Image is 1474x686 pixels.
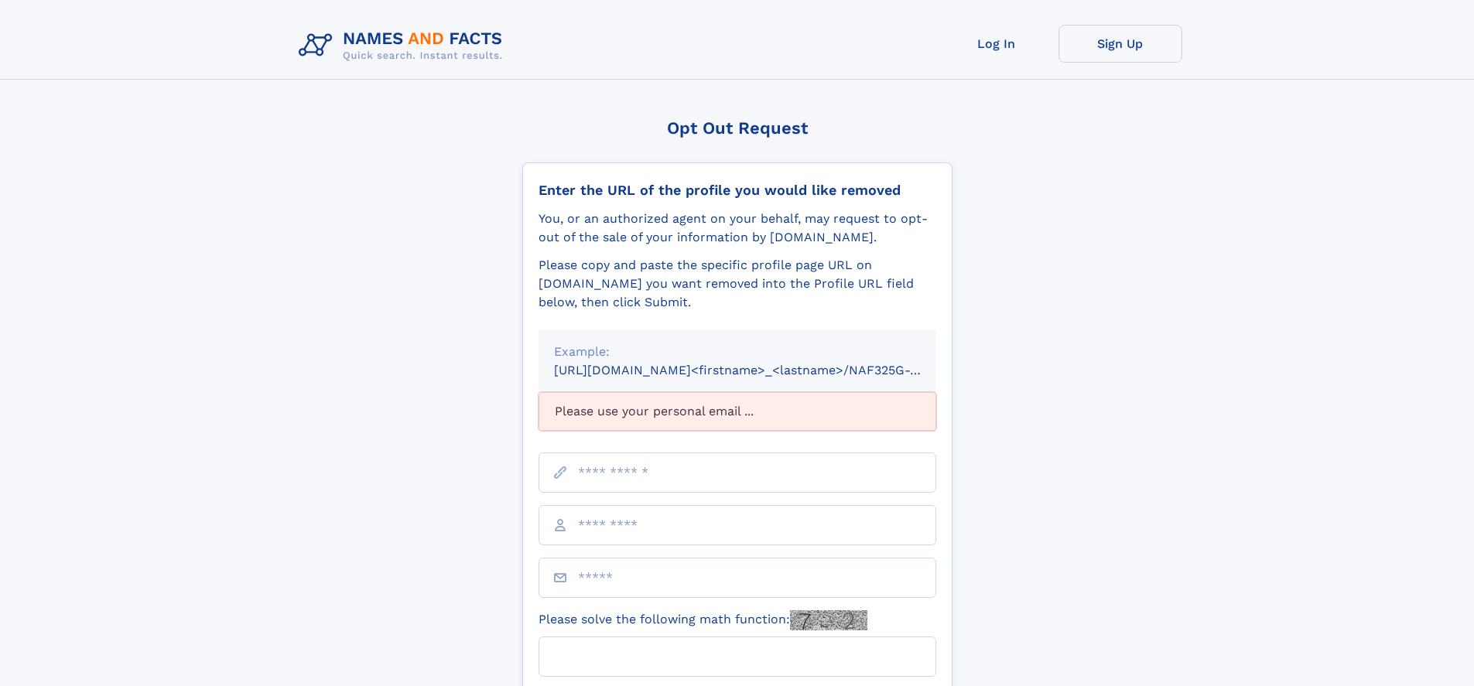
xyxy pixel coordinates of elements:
img: Logo Names and Facts [292,25,515,67]
a: Sign Up [1058,25,1182,63]
div: Enter the URL of the profile you would like removed [539,182,936,199]
div: Please copy and paste the specific profile page URL on [DOMAIN_NAME] you want removed into the Pr... [539,256,936,312]
small: [URL][DOMAIN_NAME]<firstname>_<lastname>/NAF325G-xxxxxxxx [554,363,966,377]
a: Log In [935,25,1058,63]
div: Please use your personal email ... [539,392,936,431]
div: Opt Out Request [522,118,952,138]
div: Example: [554,343,921,361]
div: You, or an authorized agent on your behalf, may request to opt-out of the sale of your informatio... [539,210,936,247]
label: Please solve the following math function: [539,610,867,630]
